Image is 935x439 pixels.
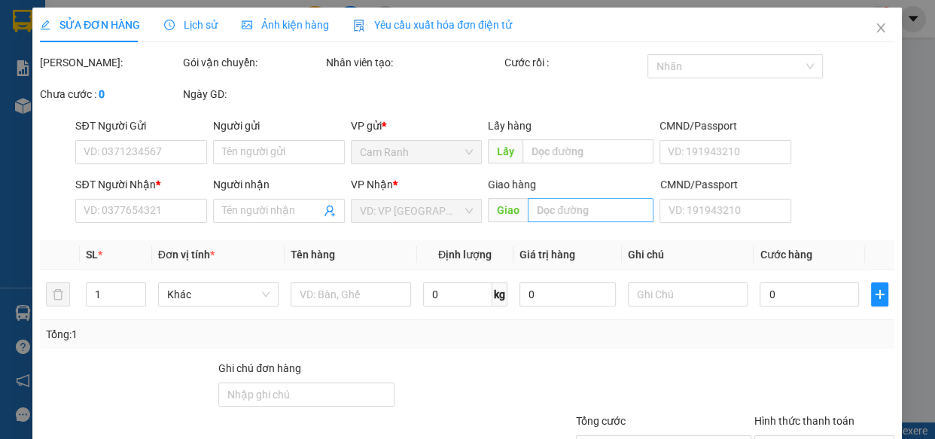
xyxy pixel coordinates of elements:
b: 0 [99,88,105,100]
button: Close [860,8,903,50]
span: SL [86,248,98,261]
img: icon [354,20,366,32]
span: Khác [167,283,270,306]
input: Dọc đường [523,139,654,163]
div: Ngày GD: [183,86,323,102]
div: CMND/Passport [660,176,792,193]
span: kg [492,282,507,306]
div: Gói vận chuyển: [183,54,323,71]
span: Định lượng [438,248,492,261]
div: SĐT Người Nhận [76,176,208,193]
input: Dọc đường [528,198,654,222]
span: Đơn vị tính [158,248,215,261]
th: Ghi chú [622,240,754,270]
div: CMND/Passport [660,117,792,134]
button: delete [46,282,70,306]
div: Cước rồi : [504,54,644,71]
span: VP Nhận [351,178,393,191]
input: Ghi chú đơn hàng [219,383,394,407]
div: Người gửi [214,117,346,134]
span: Tên hàng [291,248,335,261]
div: VP gửi [351,117,483,134]
input: VD: Bàn, Ghế [291,282,411,306]
span: user-add [324,205,336,217]
span: edit [40,20,50,30]
span: Giá trị hàng [519,248,575,261]
span: Cam Ranh [360,141,474,163]
div: Chưa cước : [40,86,180,102]
span: Yêu cầu xuất hóa đơn điện tử [354,19,513,31]
span: Giao [489,198,528,222]
span: picture [242,20,253,30]
span: plus [873,288,888,300]
div: Nhân viên tạo: [326,54,501,71]
span: Giao hàng [489,178,537,191]
button: plus [872,282,889,306]
div: SĐT Người Gửi [76,117,208,134]
span: Lấy [489,139,523,163]
span: Lấy hàng [489,120,532,132]
span: Tổng cước [576,415,626,427]
span: Cước hàng [760,248,812,261]
div: Người nhận [214,176,346,193]
label: Ghi chú đơn hàng [219,362,302,374]
span: Lịch sử [165,19,218,31]
label: Hình thức thanh toán [755,415,855,427]
input: Ghi Chú [628,282,748,306]
div: Tổng: 1 [46,326,362,343]
span: SỬA ĐƠN HÀNG [40,19,140,31]
span: clock-circle [165,20,175,30]
span: close [876,22,888,34]
div: [PERSON_NAME]: [40,54,180,71]
span: Ảnh kiện hàng [242,19,330,31]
